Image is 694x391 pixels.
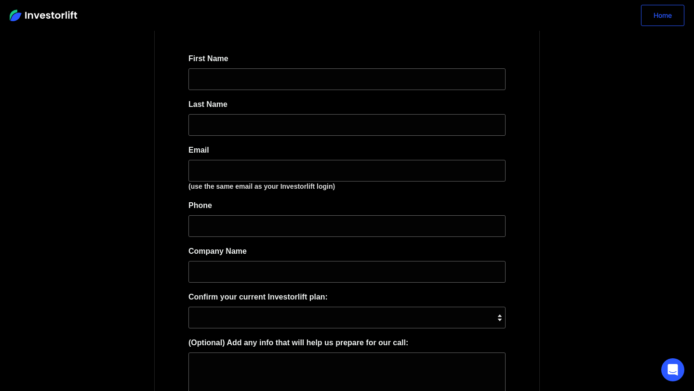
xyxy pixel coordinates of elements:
span: Phone [188,201,212,209]
div: Open Intercom Messenger [661,358,684,381]
span: Confirm your current Investorlift plan: [188,293,328,301]
span: (Optional) Add any info that will help us prepare for our call: [188,339,408,347]
span: Company Name [188,247,247,255]
a: Home [641,5,684,26]
span: Last Name [188,100,227,108]
span: (use the same email as your Investorlift login) [188,182,335,190]
span: Email [188,146,209,154]
span: First Name [188,54,228,63]
input: Last Name* [188,114,506,136]
input: Company Name* [188,261,506,283]
select: Confirm your current Investorlift plan:* [188,307,506,328]
input: Email*(use the same email as your Investorlift login) [188,160,506,182]
input: First Name* [188,68,506,90]
input: Phone* [188,215,506,237]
